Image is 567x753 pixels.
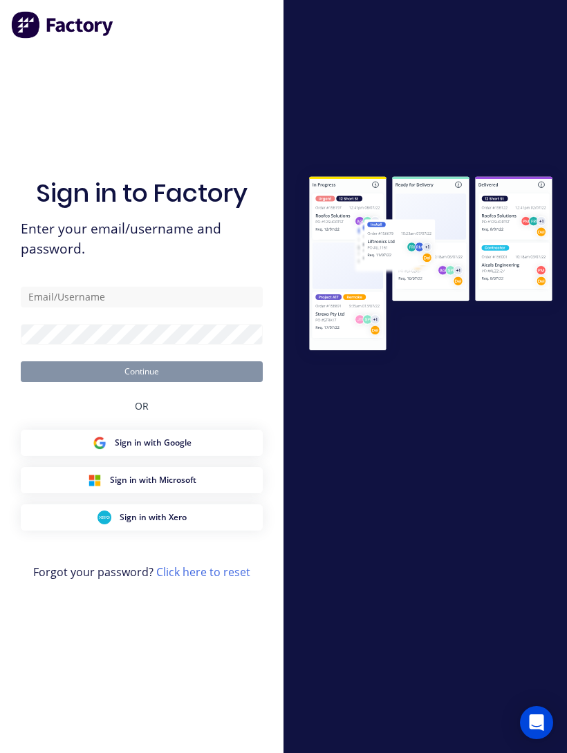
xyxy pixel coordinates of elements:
[156,564,250,580] a: Click here to reset
[295,163,567,366] img: Sign in
[36,178,248,208] h1: Sign in to Factory
[88,473,102,487] img: Microsoft Sign in
[110,474,196,486] span: Sign in with Microsoft
[115,437,192,449] span: Sign in with Google
[21,467,263,493] button: Microsoft Sign inSign in with Microsoft
[21,504,263,531] button: Xero Sign inSign in with Xero
[21,287,263,307] input: Email/Username
[135,382,149,430] div: OR
[21,430,263,456] button: Google Sign inSign in with Google
[11,11,115,39] img: Factory
[520,706,553,739] div: Open Intercom Messenger
[97,511,111,524] img: Xero Sign in
[21,219,263,259] span: Enter your email/username and password.
[120,511,187,524] span: Sign in with Xero
[93,436,106,450] img: Google Sign in
[21,361,263,382] button: Continue
[33,564,250,580] span: Forgot your password?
